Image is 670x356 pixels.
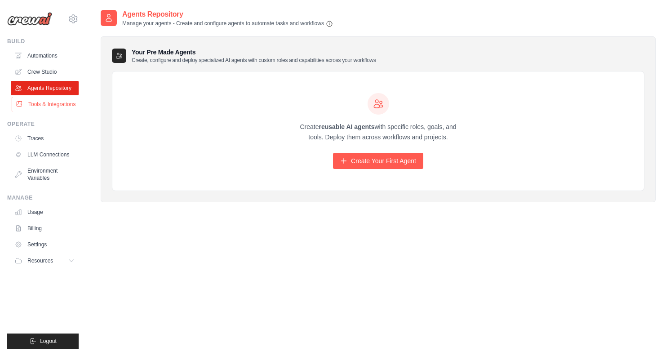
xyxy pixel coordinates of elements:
a: Usage [11,205,79,219]
button: Resources [11,254,79,268]
a: Agents Repository [11,81,79,95]
a: Crew Studio [11,65,79,79]
h3: Your Pre Made Agents [132,48,376,64]
a: Environment Variables [11,164,79,185]
a: Create Your First Agent [333,153,423,169]
a: Traces [11,131,79,146]
div: Operate [7,120,79,128]
h2: Agents Repository [122,9,333,20]
span: Resources [27,257,53,264]
button: Logout [7,334,79,349]
a: LLM Connections [11,147,79,162]
img: Logo [7,12,52,26]
a: Billing [11,221,79,236]
p: Create with specific roles, goals, and tools. Deploy them across workflows and projects. [292,122,465,142]
a: Settings [11,237,79,252]
span: Logout [40,338,57,345]
div: Build [7,38,79,45]
strong: reusable AI agents [319,123,374,130]
a: Automations [11,49,79,63]
p: Create, configure and deploy specialized AI agents with custom roles and capabilities across your... [132,57,376,64]
div: Manage [7,194,79,201]
p: Manage your agents - Create and configure agents to automate tasks and workflows [122,20,333,27]
a: Tools & Integrations [12,97,80,111]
